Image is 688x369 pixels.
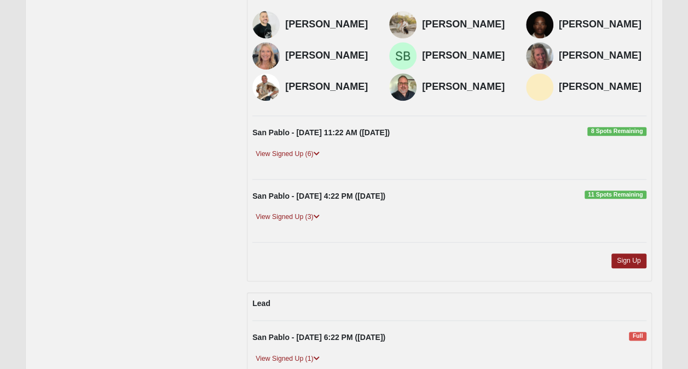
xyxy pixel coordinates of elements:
[559,19,646,31] h4: [PERSON_NAME]
[252,192,385,200] strong: San Pablo - [DATE] 4:22 PM ([DATE])
[252,148,322,160] a: View Signed Up (6)
[252,211,322,223] a: View Signed Up (3)
[526,42,553,70] img: Tammy Harpster
[526,11,553,38] img: Brandon Franklin
[422,50,510,62] h4: [PERSON_NAME]
[252,353,322,365] a: View Signed Up (1)
[559,50,646,62] h4: [PERSON_NAME]
[285,81,373,93] h4: [PERSON_NAME]
[285,50,373,62] h4: [PERSON_NAME]
[629,332,646,341] span: Full
[252,299,270,308] strong: Lead
[587,127,646,136] span: 8 Spots Remaining
[252,128,390,137] strong: San Pablo - [DATE] 11:22 AM ([DATE])
[526,73,553,101] img: Lee Lekeux
[585,191,646,199] span: 11 Spots Remaining
[422,81,510,93] h4: [PERSON_NAME]
[252,73,280,101] img: Foster Harpster
[389,11,417,38] img: Isis Franklin
[389,42,417,70] img: Steve Betz
[252,333,385,342] strong: San Pablo - [DATE] 6:22 PM ([DATE])
[252,11,280,38] img: Chris Behnam
[611,253,646,268] a: Sign Up
[389,73,417,101] img: Kevin Baldner
[285,19,373,31] h4: [PERSON_NAME]
[559,81,646,93] h4: [PERSON_NAME]
[422,19,510,31] h4: [PERSON_NAME]
[252,42,280,70] img: Mary Hartley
